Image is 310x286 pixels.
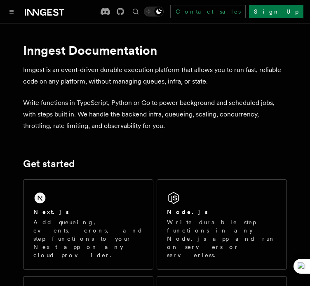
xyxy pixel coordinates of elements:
p: Write functions in TypeScript, Python or Go to power background and scheduled jobs, with steps bu... [23,97,287,132]
a: Next.jsAdd queueing, events, crons, and step functions to your Next app on any cloud provider. [23,179,153,270]
a: Get started [23,158,75,170]
h1: Inngest Documentation [23,43,287,58]
button: Find something... [131,7,141,16]
p: Inngest is an event-driven durable execution platform that allows you to run fast, reliable code ... [23,64,287,87]
button: Toggle navigation [7,7,16,16]
p: Add queueing, events, crons, and step functions to your Next app on any cloud provider. [33,218,143,259]
button: Toggle dark mode [144,7,164,16]
h2: Next.js [33,208,69,216]
a: Sign Up [249,5,303,18]
a: Node.jsWrite durable step functions in any Node.js app and run on servers or serverless. [157,179,287,270]
h2: Node.js [167,208,208,216]
a: Contact sales [170,5,246,18]
p: Write durable step functions in any Node.js app and run on servers or serverless. [167,218,277,259]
